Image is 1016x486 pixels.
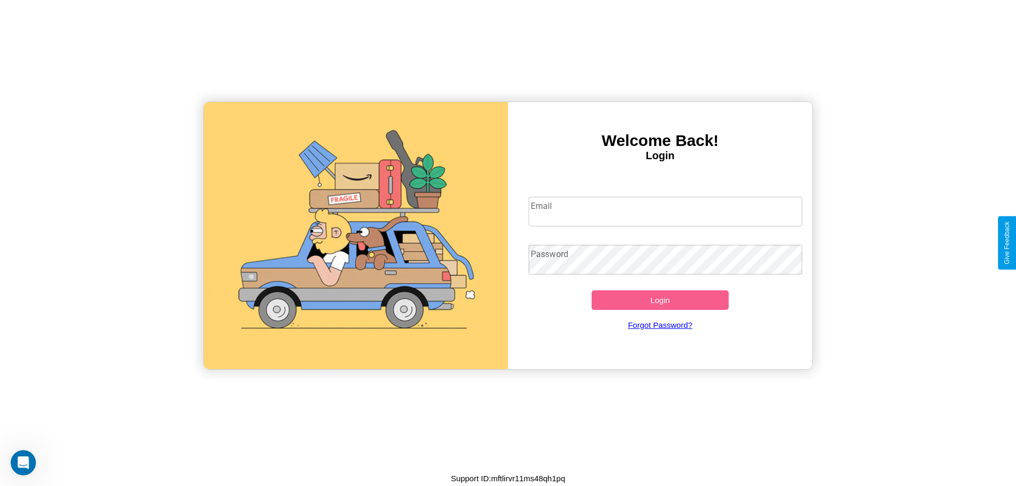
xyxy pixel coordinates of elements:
[1003,222,1011,264] div: Give Feedback
[592,290,729,310] button: Login
[508,150,812,162] h4: Login
[523,310,797,340] a: Forgot Password?
[204,102,508,369] img: gif
[451,471,565,485] p: Support ID: mftlirvr11ms48qh1pq
[508,132,812,150] h3: Welcome Back!
[11,450,36,475] iframe: Intercom live chat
